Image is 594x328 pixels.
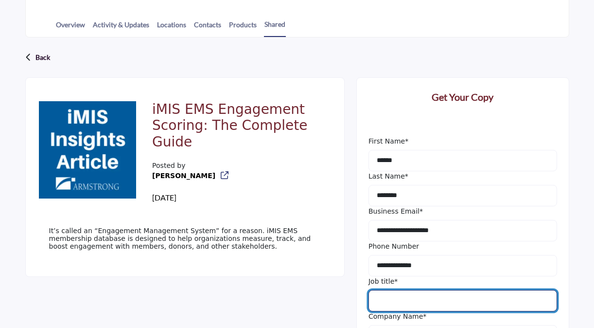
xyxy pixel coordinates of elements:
[368,185,557,206] input: Last Name
[368,276,398,287] label: Job title*
[228,19,257,36] a: Products
[368,220,557,241] input: Business Email
[368,311,426,322] label: Company Name*
[193,19,222,36] a: Contacts
[368,255,557,276] input: Phone Number
[35,49,50,66] p: Back
[92,19,150,36] a: Activity & Updates
[49,227,321,250] p: It’s called an “Engagement Management System” for a reason. iMIS EMS membership database is desig...
[264,19,286,37] a: Shared
[152,172,215,180] a: [PERSON_NAME]
[368,241,419,252] label: Phone Number
[368,90,557,104] h2: Get Your Copy
[368,136,408,146] label: First Name*
[157,19,187,36] a: Locations
[368,150,557,171] input: First Name
[152,161,243,203] div: Posted by
[55,19,86,36] a: Overview
[152,101,321,154] h2: iMIS EMS Engagement Scoring: The Complete Guide
[368,206,423,217] label: Business Email*
[152,193,176,202] span: [DATE]
[368,171,408,182] label: Last Name*
[39,101,136,199] img: No Feature content logo
[368,290,557,311] input: Job Title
